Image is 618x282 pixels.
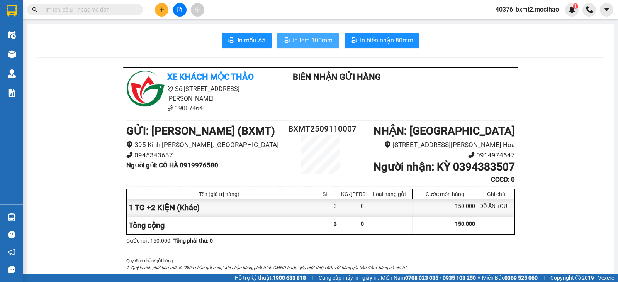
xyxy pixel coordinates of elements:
[384,141,391,148] span: environment
[167,86,173,92] span: environment
[351,37,357,44] span: printer
[368,191,410,197] div: Loại hàng gửi
[361,221,364,227] span: 0
[222,33,272,48] button: printerIn mẫu A5
[126,150,288,160] li: 0945343637
[353,150,515,160] li: 0914974647
[482,274,538,282] span: Miền Bắc
[235,274,306,282] span: Hỗ trợ kỹ thuật:
[8,31,16,39] img: warehouse-icon
[8,266,15,273] span: message
[167,105,173,111] span: phone
[600,3,613,17] button: caret-down
[129,221,165,230] span: Tổng cộng
[7,5,17,17] img: logo-vxr
[339,199,366,216] div: 0
[345,33,419,48] button: printerIn biên nhận 80mm
[455,221,475,227] span: 150.000
[8,69,16,78] img: warehouse-icon
[129,191,310,197] div: Tên (giá trị hàng)
[8,50,16,58] img: warehouse-icon
[543,274,545,282] span: |
[312,274,313,282] span: |
[413,199,477,216] div: 150.000
[177,7,182,12] span: file-add
[8,248,15,256] span: notification
[126,141,133,148] span: environment
[479,191,513,197] div: Ghi chú
[173,238,213,244] b: Tổng phải thu: 0
[127,199,312,216] div: 1 TG +2 KIỆN (Khác)
[228,37,234,44] span: printer
[126,161,218,169] b: Người gửi : CÔ HÀ 0919976580
[314,191,337,197] div: SL
[478,276,480,279] span: ⚪️
[32,7,37,12] span: search
[574,3,577,9] span: 1
[341,191,364,197] div: KG/[PERSON_NAME]
[573,3,578,9] sup: 1
[353,140,515,150] li: [STREET_ADDRESS][PERSON_NAME] Hòa
[159,7,165,12] span: plus
[381,274,476,282] span: Miền Nam
[603,6,610,13] span: caret-down
[374,125,515,137] b: NHẬN : [GEOGRAPHIC_DATA]
[477,199,514,216] div: ĐỒ ĂN +QUẦN ÁO
[273,275,306,281] strong: 1900 633 818
[293,72,381,82] b: Biên Nhận Gửi Hàng
[360,35,413,45] span: In biên nhận 80mm
[126,265,407,270] i: 1. Quý khách phải báo mã số “Biên nhận gửi hàng” khi nhận hàng, phải trình CMND hoặc giấy giới th...
[468,152,475,158] span: phone
[42,5,134,14] input: Tìm tên, số ĐT hoặc mã đơn
[288,123,353,135] h2: BXMT2509110007
[126,125,275,137] b: GỬI : [PERSON_NAME] (BXMT)
[4,42,53,59] li: VP [PERSON_NAME] (BXMT)
[277,33,339,48] button: printerIn tem 100mm
[4,4,31,31] img: logo.jpg
[4,4,112,33] li: Xe khách Mộc Thảo
[167,72,254,82] b: Xe khách Mộc Thảo
[569,6,576,13] img: icon-new-feature
[195,7,200,12] span: aim
[312,199,339,216] div: 3
[8,213,16,221] img: warehouse-icon
[414,191,475,197] div: Cước món hàng
[405,275,476,281] strong: 0708 023 035 - 0935 103 250
[319,274,379,282] span: Cung cấp máy in - giấy in:
[126,140,288,150] li: 395 Kinh [PERSON_NAME], [GEOGRAPHIC_DATA]
[8,231,15,238] span: question-circle
[374,160,515,173] b: Người nhận : KỲ 0394383507
[489,5,565,14] span: 40376_bxmt2.mocthao
[491,176,515,183] b: CCCD : 0
[586,6,593,13] img: phone-icon
[284,37,290,44] span: printer
[155,3,168,17] button: plus
[126,152,133,158] span: phone
[173,3,187,17] button: file-add
[504,275,538,281] strong: 0369 525 060
[575,275,581,280] span: copyright
[126,236,170,245] div: Cước rồi : 150.000
[8,89,16,97] img: solution-icon
[53,42,103,67] li: VP [GEOGRAPHIC_DATA]
[126,84,270,103] li: Số [STREET_ADDRESS][PERSON_NAME]
[334,221,337,227] span: 3
[191,3,204,17] button: aim
[293,35,333,45] span: In tem 100mm
[126,71,165,109] img: logo.jpg
[238,35,265,45] span: In mẫu A5
[126,103,270,113] li: 19007464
